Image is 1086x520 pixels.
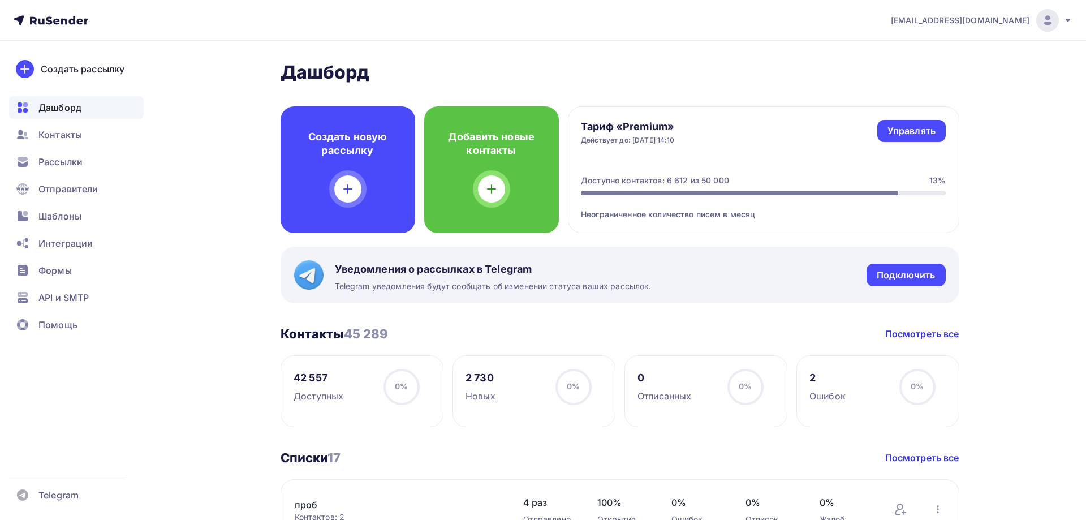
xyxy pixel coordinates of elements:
[335,281,652,292] span: Telegram уведомления будут сообщать об изменении статуса ваших рассылок.
[38,291,89,304] span: API и SMTP
[911,381,924,391] span: 0%
[466,371,495,385] div: 2 730
[38,101,81,114] span: Дашборд
[9,205,144,227] a: Шаблоны
[294,371,343,385] div: 42 557
[344,326,389,341] span: 45 289
[38,209,81,223] span: Шаблоны
[38,264,72,277] span: Формы
[9,178,144,200] a: Отправители
[41,62,124,76] div: Создать рассылку
[891,9,1072,32] a: [EMAIL_ADDRESS][DOMAIN_NAME]
[281,450,341,466] h3: Списки
[581,175,729,186] div: Доступно контактов: 6 612 из 50 000
[9,123,144,146] a: Контакты
[38,182,98,196] span: Отправители
[877,120,946,142] a: Управлять
[395,381,408,391] span: 0%
[335,263,652,276] span: Уведомления о рассылках в Telegram
[523,496,575,509] span: 4 раз
[581,136,675,145] div: Действует до: [DATE] 14:10
[294,389,343,403] div: Доступных
[38,155,83,169] span: Рассылки
[466,389,495,403] div: Новых
[637,371,691,385] div: 0
[891,15,1029,26] span: [EMAIL_ADDRESS][DOMAIN_NAME]
[929,175,946,186] div: 13%
[887,124,936,137] div: Управлять
[327,450,341,465] span: 17
[38,128,82,141] span: Контакты
[581,195,946,220] div: Неограниченное количество писем в месяц
[809,371,846,385] div: 2
[745,496,797,509] span: 0%
[38,318,77,332] span: Помощь
[281,326,389,342] h3: Контакты
[581,120,675,134] h4: Тариф «Premium»
[299,130,397,157] h4: Создать новую рассылку
[739,381,752,391] span: 0%
[9,259,144,282] a: Формы
[295,498,487,512] a: проб
[809,389,846,403] div: Ошибок
[9,96,144,119] a: Дашборд
[38,488,79,502] span: Telegram
[885,327,959,341] a: Посмотреть все
[567,381,580,391] span: 0%
[38,237,93,250] span: Интеграции
[281,61,959,84] h2: Дашборд
[885,451,959,465] a: Посмотреть все
[671,496,723,509] span: 0%
[597,496,649,509] span: 100%
[637,389,691,403] div: Отписанных
[9,151,144,173] a: Рассылки
[442,130,541,157] h4: Добавить новые контакты
[877,269,935,282] div: Подключить
[820,496,871,509] span: 0%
